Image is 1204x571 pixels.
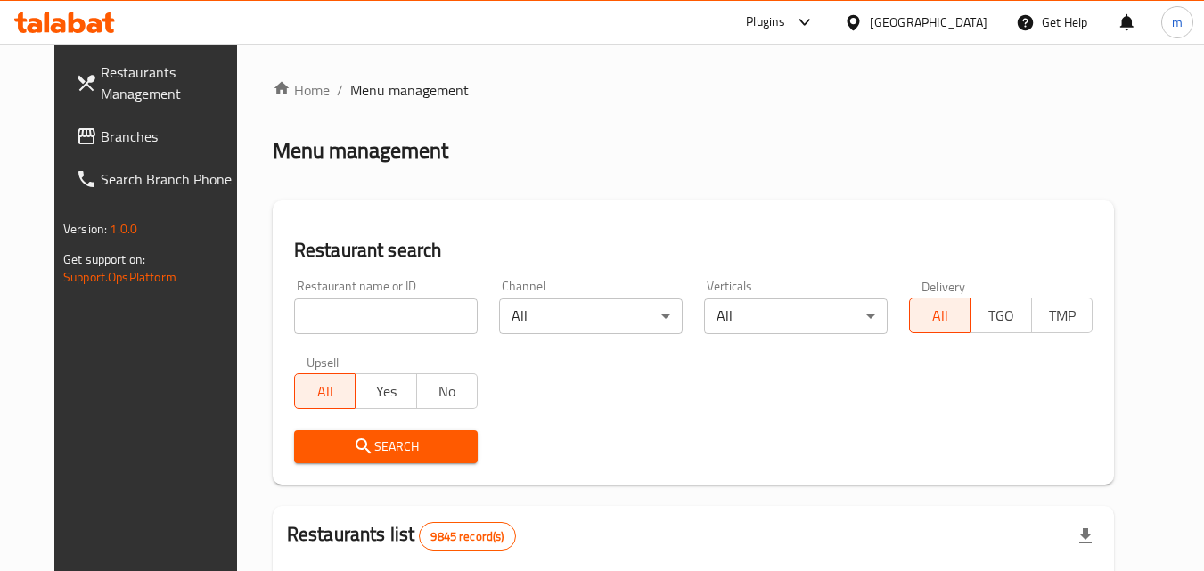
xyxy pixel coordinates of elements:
div: All [704,298,888,334]
a: Restaurants Management [61,51,256,115]
button: All [909,298,971,333]
span: TMP [1039,303,1085,329]
a: Home [273,79,330,101]
span: Version: [63,217,107,241]
button: No [416,373,478,409]
span: Search Branch Phone [101,168,242,190]
span: Branches [101,126,242,147]
nav: breadcrumb [273,79,1114,101]
span: 1.0.0 [110,217,137,241]
span: Restaurants Management [101,61,242,104]
span: Menu management [350,79,469,101]
span: m [1172,12,1183,32]
button: Search [294,430,478,463]
div: Plugins [746,12,785,33]
a: Support.OpsPlatform [63,265,176,289]
button: TMP [1031,298,1093,333]
span: No [424,379,471,404]
span: All [917,303,963,329]
span: All [302,379,348,404]
button: TGO [970,298,1031,333]
div: Total records count [419,522,515,551]
h2: Menu management [273,136,448,165]
span: Search [308,436,463,458]
span: TGO [978,303,1024,329]
a: Search Branch Phone [61,158,256,200]
button: All [294,373,356,409]
a: Branches [61,115,256,158]
span: Get support on: [63,248,145,271]
label: Upsell [307,355,340,368]
span: 9845 record(s) [420,528,514,545]
label: Delivery [921,280,966,292]
li: / [337,79,343,101]
div: Export file [1064,515,1107,558]
button: Yes [355,373,416,409]
div: All [499,298,683,334]
div: [GEOGRAPHIC_DATA] [870,12,987,32]
span: Yes [363,379,409,404]
input: Search for restaurant name or ID.. [294,298,478,334]
h2: Restaurants list [287,521,516,551]
h2: Restaurant search [294,237,1093,264]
